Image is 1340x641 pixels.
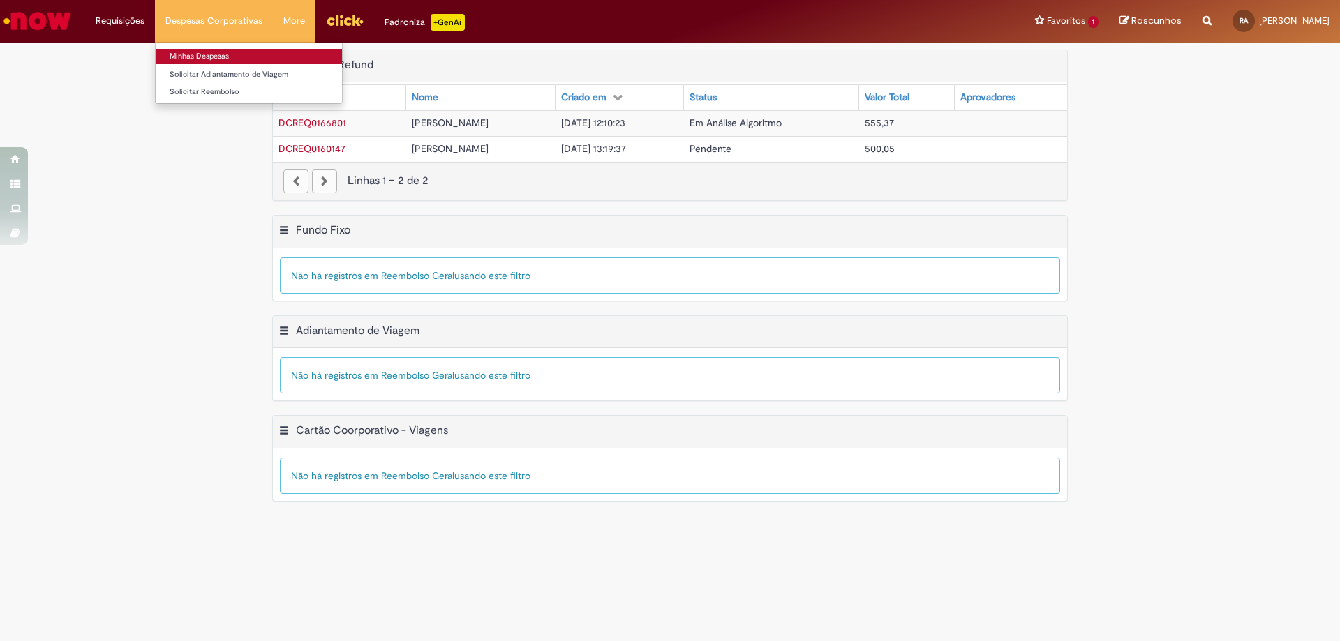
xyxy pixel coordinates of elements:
span: usando este filtro [454,469,530,482]
span: [PERSON_NAME] [412,142,489,155]
div: Criado em [561,91,606,105]
span: 555,37 [865,116,894,129]
span: Favoritos [1047,14,1085,28]
a: Minhas Despesas [156,49,342,64]
a: Solicitar Reembolso [156,84,342,100]
a: Abrir Registro: DCREQ0166801 [278,116,346,129]
div: Não há registros em Reembolso Geral [280,458,1060,494]
span: [DATE] 13:19:37 [561,142,626,155]
div: Valor Total [865,91,909,105]
div: Aprovadores [960,91,1015,105]
span: More [283,14,305,28]
span: usando este filtro [454,369,530,382]
ul: Despesas Corporativas [155,42,343,104]
div: Não há registros em Reembolso Geral [280,257,1060,294]
button: Adiantamento de Viagem Menu de contexto [278,324,290,342]
div: Não há registros em Reembolso Geral [280,357,1060,393]
a: Abrir Registro: DCREQ0160147 [278,142,345,155]
div: Linhas 1 − 2 de 2 [283,173,1057,189]
a: Rascunhos [1119,15,1182,28]
div: Nome [412,91,438,105]
div: Padroniza [385,14,465,31]
span: DCREQ0160147 [278,142,345,155]
h2: Cartão Coorporativo - Viagens [296,424,448,438]
h2: Adiantamento de Viagem [296,324,419,338]
nav: paginação [273,162,1067,200]
span: [PERSON_NAME] [412,116,489,129]
span: 1 [1088,16,1099,28]
h2: Fundo Fixo [296,223,350,237]
button: Fundo Fixo Menu de contexto [278,223,290,241]
span: RA [1239,16,1248,25]
button: Cartão Coorporativo - Viagens Menu de contexto [278,423,290,442]
a: Solicitar Adiantamento de Viagem [156,67,342,82]
img: ServiceNow [1,7,73,35]
span: Despesas Corporativas [165,14,262,28]
span: 500,05 [865,142,895,155]
img: click_logo_yellow_360x200.png [326,10,364,31]
span: usando este filtro [454,269,530,282]
span: Pendente [690,142,731,155]
span: [PERSON_NAME] [1259,15,1330,27]
span: DCREQ0166801 [278,116,346,129]
span: [DATE] 12:10:23 [561,116,625,129]
span: Requisições [96,14,144,28]
span: Em Análise Algoritmo [690,116,782,129]
p: +GenAi [431,14,465,31]
span: Rascunhos [1131,14,1182,27]
div: Status [690,91,717,105]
